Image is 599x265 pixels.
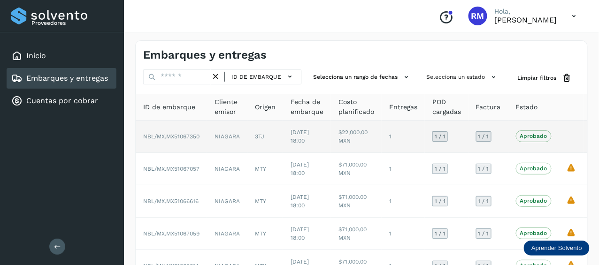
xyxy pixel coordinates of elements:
[143,166,200,172] span: NBL/MX.MX51067057
[247,185,283,218] td: MTY
[26,51,46,60] a: Inicio
[309,69,415,85] button: Selecciona un rango de fechas
[143,133,200,140] span: NBL/MX.MX51067350
[215,97,240,117] span: Cliente emisor
[331,121,382,153] td: $22,000.00 MXN
[255,102,276,112] span: Origen
[478,198,489,204] span: 1 / 1
[495,8,557,15] p: Hola,
[26,96,98,105] a: Cuentas por cobrar
[520,230,547,236] p: Aprobado
[247,218,283,250] td: MTY
[291,161,309,176] span: [DATE] 18:00
[207,218,247,250] td: NIAGARA
[143,198,199,204] span: NBL/MX.MX51066616
[524,241,590,256] div: Aprender Solvento
[520,197,547,204] p: Aprobado
[331,153,382,185] td: $71,000.00 MXN
[31,20,113,26] p: Proveedores
[435,198,445,204] span: 1 / 1
[382,153,425,185] td: 1
[476,102,501,112] span: Factura
[7,68,116,89] div: Embarques y entregas
[291,226,309,241] span: [DATE] 18:00
[478,134,489,139] span: 1 / 1
[510,69,580,87] button: Limpiar filtros
[495,15,557,24] p: RICARDO MONTEMAYOR
[247,121,283,153] td: 3TJ
[247,153,283,185] td: MTY
[382,218,425,250] td: 1
[331,185,382,218] td: $71,000.00 MXN
[143,48,267,62] h4: Embarques y entregas
[382,185,425,218] td: 1
[520,133,547,139] p: Aprobado
[7,91,116,111] div: Cuentas por cobrar
[478,166,489,172] span: 1 / 1
[291,129,309,144] span: [DATE] 18:00
[229,70,298,83] button: ID de embarque
[531,244,582,252] p: Aprender Solvento
[432,97,461,117] span: POD cargadas
[26,74,108,83] a: Embarques y entregas
[207,185,247,218] td: NIAGARA
[478,231,489,236] span: 1 / 1
[291,194,309,209] span: [DATE] 18:00
[389,102,417,112] span: Entregas
[207,153,247,185] td: NIAGARA
[382,121,425,153] td: 1
[520,165,547,172] p: Aprobado
[518,74,557,82] span: Limpiar filtros
[207,121,247,153] td: NIAGARA
[7,45,116,66] div: Inicio
[143,230,200,237] span: NBL/MX.MX51067059
[231,73,281,81] span: ID de embarque
[338,97,374,117] span: Costo planificado
[516,102,538,112] span: Estado
[143,102,195,112] span: ID de embarque
[291,97,323,117] span: Fecha de embarque
[422,69,503,85] button: Selecciona un estado
[435,166,445,172] span: 1 / 1
[435,231,445,236] span: 1 / 1
[331,218,382,250] td: $71,000.00 MXN
[435,134,445,139] span: 1 / 1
